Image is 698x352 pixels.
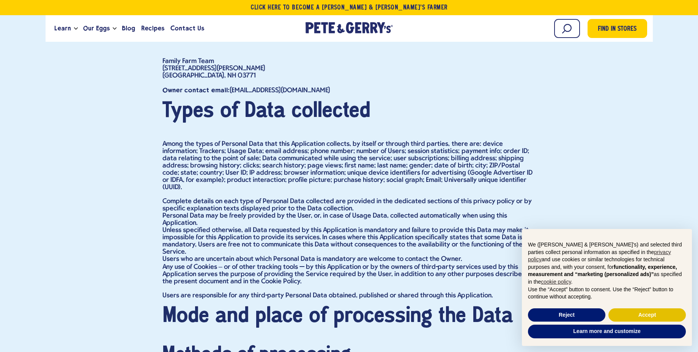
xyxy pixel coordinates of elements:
[113,27,117,30] button: Open the dropdown menu for Our Eggs
[170,24,204,33] span: Contact Us
[528,308,605,322] button: Reject
[141,24,164,33] span: Recipes
[516,223,698,352] div: Notice
[138,18,167,39] a: Recipes
[51,18,74,39] a: Learn
[528,286,686,301] p: Use the “Accept” button to consent. Use the “Reject” button to continue without accepting.
[119,18,138,39] a: Blog
[588,19,647,38] a: Find in Stores
[80,18,113,39] a: Our Eggs
[122,24,135,33] span: Blog
[528,241,686,286] p: We ([PERSON_NAME] & [PERSON_NAME]'s) and selected third parties collect personal information as s...
[74,27,78,30] button: Open the dropdown menu for Learn
[54,24,71,33] span: Learn
[554,19,580,38] input: Search
[162,58,536,79] p: Family Farm Team [STREET_ADDRESS][PERSON_NAME] [GEOGRAPHIC_DATA], NH 03771
[83,24,110,33] span: Our Eggs
[162,306,536,327] h2: Mode and place of processing the Data
[162,101,536,122] h2: Types of Data collected
[162,86,536,94] p: [EMAIL_ADDRESS][DOMAIN_NAME]
[598,24,637,35] span: Find in Stores
[162,140,536,191] p: Among the types of Personal Data that this Application collects, by itself or through third parti...
[541,279,571,285] a: cookie policy
[167,18,207,39] a: Contact Us
[162,86,230,94] strong: Owner contact email:
[162,198,536,285] p: Complete details on each type of Personal Data collected are provided in the dedicated sections o...
[528,325,686,338] button: Learn more and customize
[162,292,536,299] p: Users are responsible for any third-party Personal Data obtained, published or shared through thi...
[608,308,686,322] button: Accept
